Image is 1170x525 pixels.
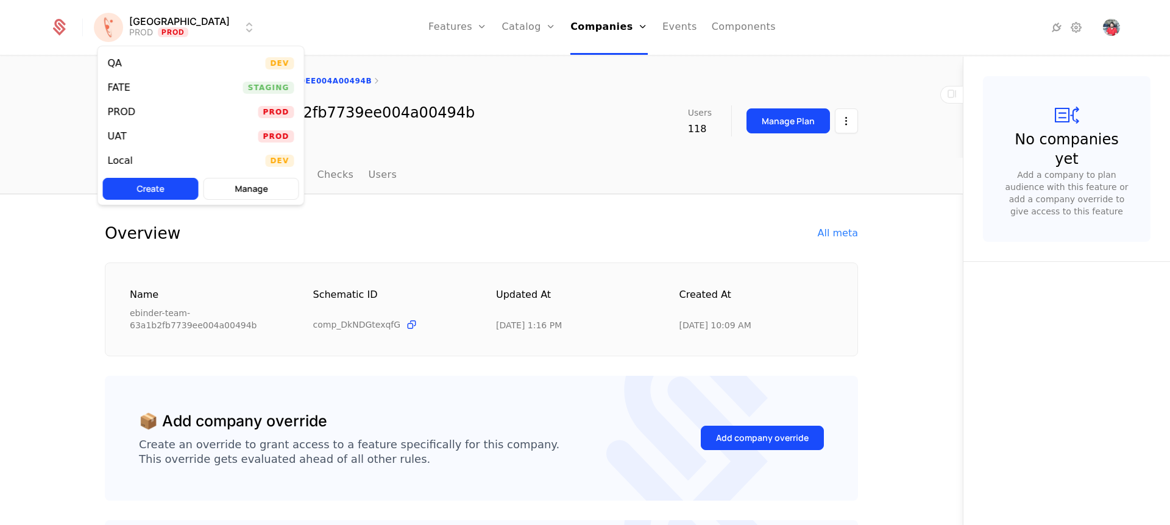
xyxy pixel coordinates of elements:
div: Select environment [97,46,305,205]
span: Prod [258,130,294,143]
div: PROD [108,107,136,117]
div: Local [108,156,133,166]
div: FATE [108,83,130,93]
button: Manage [204,178,299,200]
div: UAT [108,132,127,141]
span: Prod [258,106,294,118]
span: Staging [243,82,294,94]
div: QA [108,58,122,68]
button: Create [103,178,199,200]
span: Dev [265,155,294,167]
span: Dev [265,57,294,69]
